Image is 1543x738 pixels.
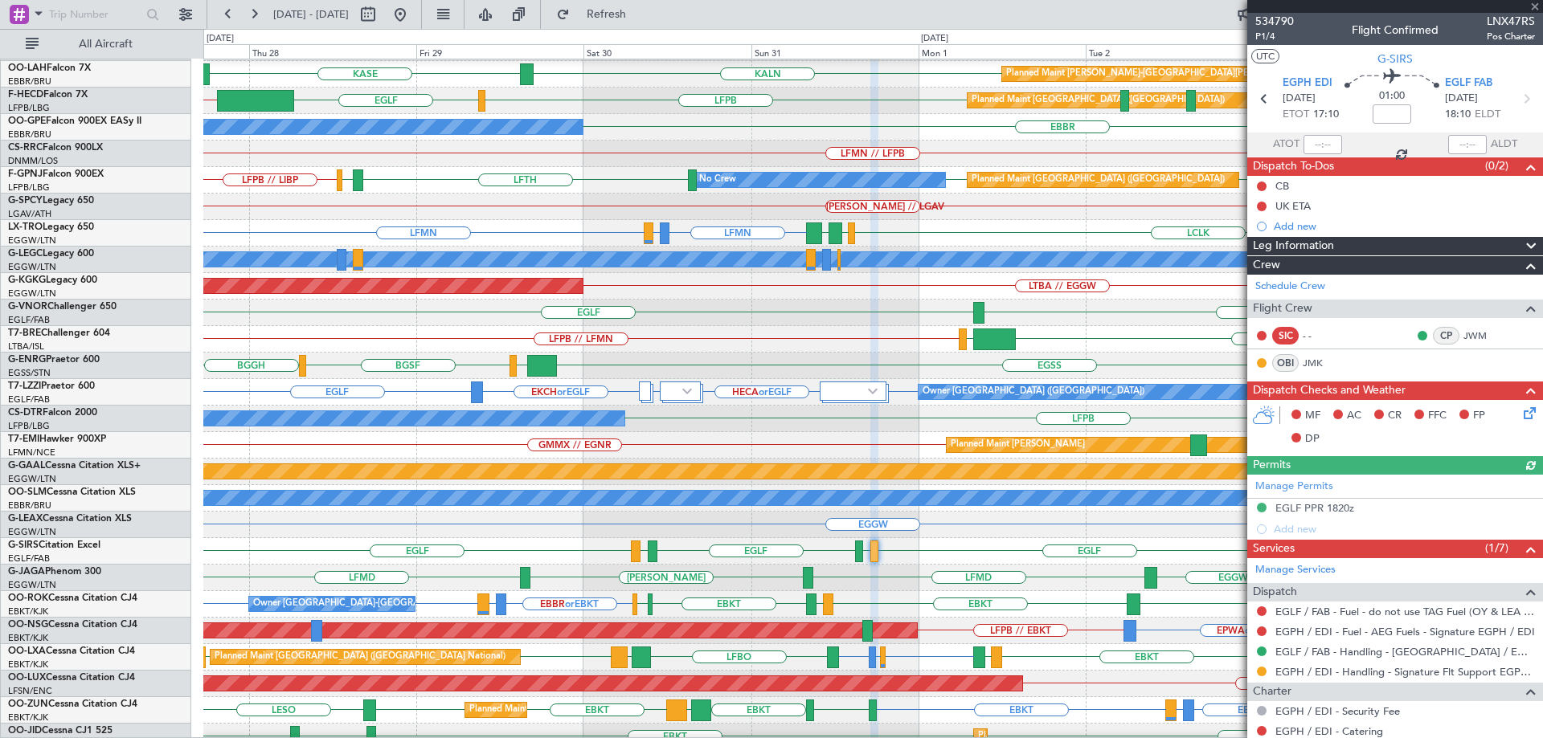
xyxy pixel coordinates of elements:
a: G-KGKGLegacy 600 [8,275,97,285]
a: Schedule Crew [1255,279,1325,295]
a: LFMN/NCE [8,446,55,459]
span: G-SIRS [8,540,39,550]
span: DP [1305,431,1320,447]
button: UTC [1251,49,1279,63]
a: OO-LAHFalcon 7X [8,63,91,73]
div: SIC [1272,327,1299,345]
a: G-GAALCessna Citation XLS+ [8,461,141,471]
a: EGLF/FAB [8,393,50,406]
a: LFPB/LBG [8,102,50,114]
span: Pos Charter [1487,30,1535,43]
div: Planned Maint [PERSON_NAME] [951,433,1085,457]
span: ATOT [1273,137,1299,153]
a: EGPH / EDI - Handling - Signature Flt Support EGPH / EDI [1275,665,1535,679]
a: T7-LZZIPraetor 600 [8,381,95,391]
a: G-LEGCLegacy 600 [8,249,94,259]
span: Crew [1253,256,1280,275]
div: CB [1275,179,1289,193]
button: All Aircraft [18,31,174,57]
span: G-GAAL [8,461,45,471]
div: Tue 2 [1086,44,1253,59]
a: T7-EMIHawker 900XP [8,434,106,444]
span: CS-DTR [8,408,43,418]
span: G-ENRG [8,355,46,365]
a: T7-BREChallenger 604 [8,328,110,338]
div: Planned Maint [GEOGRAPHIC_DATA] ([GEOGRAPHIC_DATA]) [972,168,1225,192]
span: T7-LZZI [8,381,41,391]
a: JMK [1303,356,1339,370]
a: OO-ROKCessna Citation CJ4 [8,593,137,603]
a: OO-GPEFalcon 900EX EASy II [8,116,141,126]
button: Refresh [549,2,645,27]
a: LFPB/LBG [8,420,50,432]
span: G-LEAX [8,514,43,524]
a: EGPH / EDI - Catering [1275,724,1383,738]
div: Owner [GEOGRAPHIC_DATA]-[GEOGRAPHIC_DATA] [253,592,470,616]
span: G-SIRS [1377,51,1413,67]
span: (0/2) [1485,157,1508,174]
div: No Crew [699,168,736,192]
a: EGLF / FAB - Fuel - do not use TAG Fuel (OY & LEA only) EGLF / FAB [1275,605,1535,618]
span: Dispatch [1253,583,1297,601]
div: Sun 31 [751,44,919,59]
span: FP [1473,408,1485,424]
span: G-KGKG [8,275,46,285]
span: T7-EMI [8,434,39,444]
a: EGGW/LTN [8,473,56,485]
span: ELDT [1475,107,1500,123]
div: - - [1303,328,1339,343]
span: FFC [1428,408,1447,424]
img: arrow-gray.svg [682,388,692,394]
input: Trip Number [49,2,141,27]
a: G-SIRSCitation Excel [8,540,100,550]
a: OO-LUXCessna Citation CJ4 [8,673,135,683]
div: Planned Maint Kortrijk-[GEOGRAPHIC_DATA] [469,698,657,722]
span: OO-JID [8,726,42,736]
a: DNMM/LOS [8,155,58,167]
a: EGGW/LTN [8,287,56,300]
a: EGPH / EDI - Fuel - AEG Fuels - Signature EGPH / EDI [1275,625,1535,638]
div: Planned Maint [GEOGRAPHIC_DATA] ([GEOGRAPHIC_DATA]) [972,88,1225,112]
a: CS-DTRFalcon 2000 [8,408,97,418]
span: Flight Crew [1253,300,1312,318]
span: OO-ROK [8,593,48,603]
div: UK ETA [1275,199,1311,213]
a: EGSS/STN [8,367,51,379]
div: Add new [1274,219,1535,233]
a: EBKT/KJK [8,632,48,644]
span: OO-LXA [8,646,46,656]
a: OO-JIDCessna CJ1 525 [8,726,113,736]
span: ETOT [1283,107,1309,123]
a: EBKT/KJK [8,658,48,671]
a: LGAV/ATH [8,208,51,220]
a: EGLF/FAB [8,314,50,326]
span: OO-SLM [8,487,47,497]
a: Manage Services [1255,562,1336,578]
div: OBI [1272,354,1299,372]
div: Owner [GEOGRAPHIC_DATA] ([GEOGRAPHIC_DATA]) [923,380,1144,404]
a: EBKT/KJK [8,711,48,724]
a: OO-LXACessna Citation CJ4 [8,646,135,656]
span: 18:10 [1445,107,1471,123]
span: Charter [1253,683,1291,701]
span: G-SPCY [8,196,43,206]
a: JWM [1463,328,1500,343]
span: Dispatch Checks and Weather [1253,381,1406,400]
span: CR [1388,408,1402,424]
span: OO-GPE [8,116,46,126]
a: EBBR/BRU [8,499,51,512]
a: G-ENRGPraetor 600 [8,355,100,365]
span: [DATE] [1283,91,1316,107]
span: (1/7) [1485,540,1508,557]
span: F-HECD [8,90,43,100]
span: OO-LAH [8,63,47,73]
a: OO-SLMCessna Citation XLS [8,487,136,497]
div: Flight Confirmed [1352,22,1439,39]
span: 01:00 [1379,88,1405,104]
div: CP [1433,327,1459,345]
a: LFPB/LBG [8,181,50,194]
img: arrow-gray.svg [868,388,878,394]
a: EGGW/LTN [8,579,56,591]
a: EBKT/KJK [8,605,48,618]
a: LX-TROLegacy 650 [8,222,94,232]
